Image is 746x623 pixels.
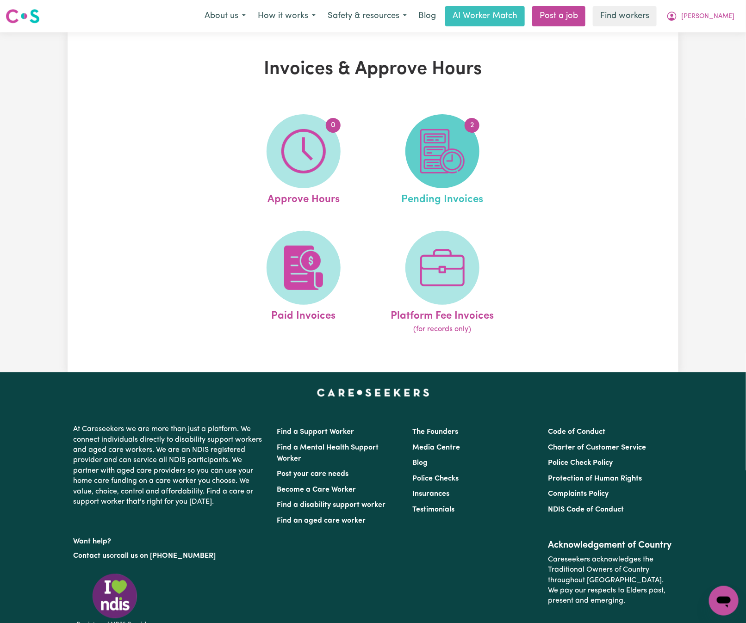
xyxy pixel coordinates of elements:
span: 0 [326,118,341,133]
p: Want help? [73,533,266,547]
a: NDIS Code of Conduct [548,506,624,513]
a: AI Worker Match [445,6,525,26]
h1: Invoices & Approve Hours [175,58,571,80]
a: Platform Fee Invoices(for records only) [376,231,509,335]
a: Testimonials [412,506,454,513]
span: Platform Fee Invoices [391,305,494,324]
button: Safety & resources [322,6,413,26]
button: How it works [252,6,322,26]
a: Police Checks [412,475,459,482]
a: Blog [413,6,441,26]
a: call us on [PHONE_NUMBER] [117,552,216,560]
span: [PERSON_NAME] [681,12,734,22]
a: Paid Invoices [237,231,370,335]
iframe: Button to launch messaging window [709,586,739,616]
a: Find a Mental Health Support Worker [277,444,379,463]
a: Find an aged care worker [277,517,366,524]
p: Careseekers acknowledges the Traditional Owners of Country throughout [GEOGRAPHIC_DATA]. We pay o... [548,551,673,610]
a: Post a job [532,6,585,26]
a: Blog [412,459,428,467]
h2: Acknowledgement of Country [548,540,673,551]
a: Approve Hours [237,114,370,208]
a: Careseekers logo [6,6,40,27]
button: About us [199,6,252,26]
a: Media Centre [412,444,460,451]
span: Pending Invoices [401,188,483,208]
img: Careseekers logo [6,8,40,25]
a: Complaints Policy [548,490,609,498]
a: Code of Conduct [548,428,606,436]
a: Insurances [412,490,449,498]
span: 2 [465,118,479,133]
a: Careseekers home page [317,389,429,396]
span: (for records only) [413,324,471,335]
p: or [73,547,266,565]
p: At Careseekers we are more than just a platform. We connect individuals directly to disability su... [73,420,266,511]
a: Contact us [73,552,110,560]
a: Find a disability support worker [277,501,385,509]
span: Approve Hours [267,188,340,208]
a: Police Check Policy [548,459,613,467]
a: Pending Invoices [376,114,509,208]
span: Paid Invoices [271,305,336,324]
a: The Founders [412,428,458,436]
a: Protection of Human Rights [548,475,642,482]
a: Charter of Customer Service [548,444,647,451]
a: Post your care needs [277,470,348,478]
a: Find workers [593,6,657,26]
a: Become a Care Worker [277,486,356,493]
button: My Account [660,6,740,26]
a: Find a Support Worker [277,428,354,436]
